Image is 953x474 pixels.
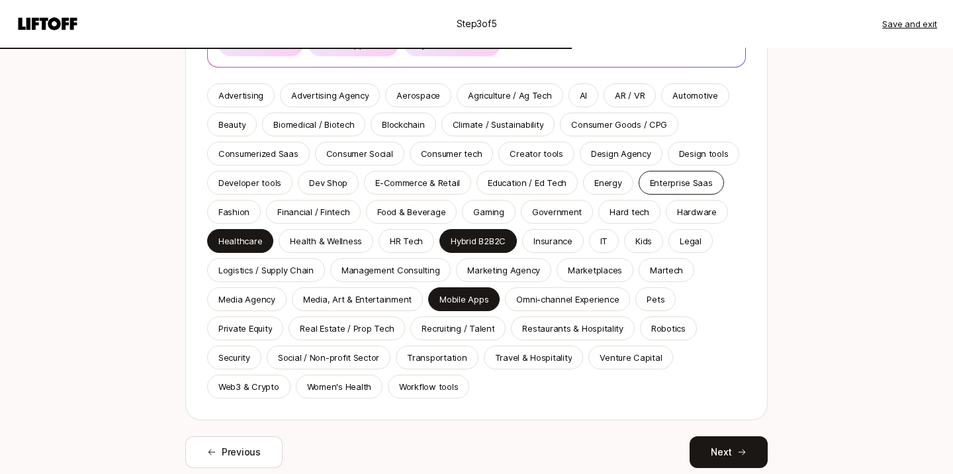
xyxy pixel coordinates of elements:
[650,263,683,277] p: Martech
[453,118,544,131] p: Climate / Sustainability
[300,322,394,335] p: Real Estate / Prop Tech
[399,380,458,393] div: Workflow tools
[396,89,440,102] p: Aerospace
[467,263,540,277] p: Marketing Agency
[610,205,649,218] p: Hard tech
[651,322,686,335] p: Robotics
[439,293,488,306] p: Mobile Apps
[290,234,362,248] p: Health & Wellness
[277,205,349,218] p: Financial / Fintech
[218,293,275,306] p: Media Agency
[421,147,482,160] div: Consumer tech
[218,147,298,160] div: Consumerized Saas
[690,436,768,468] button: Next
[422,322,494,335] p: Recruiting / Talent
[185,436,283,468] button: Previous
[635,234,652,248] p: Kids
[510,147,563,160] div: Creator tools
[218,322,272,335] p: Private Equity
[222,444,261,460] span: Previous
[680,234,702,248] p: Legal
[568,263,622,277] p: Marketplaces
[882,17,937,30] button: Save and exit
[377,205,445,218] div: Food & Beverage
[591,147,651,160] div: Design Agency
[679,147,729,160] p: Design tools
[647,293,664,306] p: Pets
[677,205,717,218] p: Hardware
[594,176,621,189] p: Energy
[218,205,250,218] p: Fashion
[218,118,246,131] p: Beauty
[218,89,263,102] p: Advertising
[451,234,506,248] div: Hybrid B2B2C
[341,263,440,277] p: Management Consulting
[457,16,497,32] p: Step 3 of 5
[488,176,567,189] p: Education / Ed Tech
[218,380,279,393] p: Web3 & Crypto
[580,89,587,102] p: AI
[390,234,423,248] p: HR Tech
[218,234,262,248] div: Healthcare
[309,176,347,189] div: Dev Shop
[278,351,379,364] p: Social / Non-profit Sector
[291,89,369,102] div: Advertising Agency
[571,118,667,131] p: Consumer Goods / CPG
[473,205,504,218] p: Gaming
[375,176,460,189] p: E-Commerce & Retail
[303,293,412,306] p: Media, Art & Entertainment
[218,176,281,189] p: Developer tools
[326,147,393,160] p: Consumer Social
[600,234,608,248] p: IT
[468,89,552,102] p: Agriculture / Ag Tech
[218,263,314,277] p: Logistics / Supply Chain
[407,351,467,364] p: Transportation
[650,176,713,189] p: Enterprise Saas
[533,234,572,248] p: Insurance
[532,205,582,218] div: Government
[522,322,623,335] div: Restaurants & Hospitality
[218,351,250,364] p: Security
[516,293,619,306] p: Omni-channel Experience
[307,380,371,393] p: Women's Health
[615,89,645,102] p: AR / VR
[273,118,354,131] div: Biomedical / Biotech
[495,351,572,364] p: Travel & Hospitality
[672,89,717,102] p: Automotive
[600,351,662,364] p: Venture Capital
